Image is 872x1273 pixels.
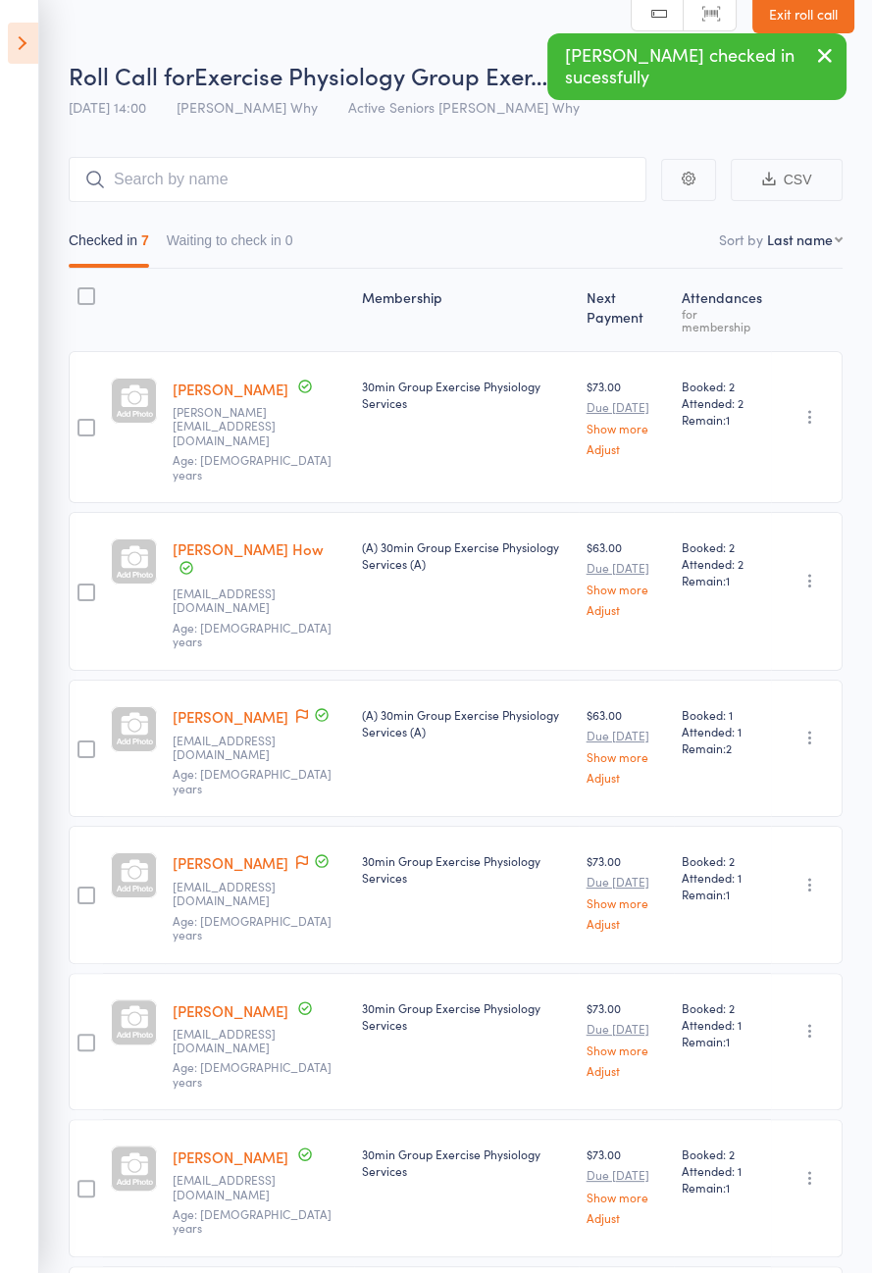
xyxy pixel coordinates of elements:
[682,723,763,739] span: Attended: 1
[674,278,771,342] div: Atten­dances
[587,1211,666,1224] a: Adjust
[767,229,833,249] div: Last name
[682,538,763,555] span: Booked: 2
[682,378,763,394] span: Booked: 2
[682,739,763,756] span: Remain:
[587,1168,666,1182] small: Due [DATE]
[69,59,194,91] span: Roll Call for
[682,572,763,588] span: Remain:
[726,739,732,756] span: 2
[173,1146,288,1167] a: [PERSON_NAME]
[587,603,666,616] a: Adjust
[173,1027,300,1055] small: allanhelen@optusnet.com.au
[587,538,666,616] div: $63.00
[587,400,666,414] small: Due [DATE]
[587,583,666,595] a: Show more
[587,999,666,1077] div: $73.00
[587,1044,666,1056] a: Show more
[173,1173,300,1201] small: allanhelen@optusnet.com.au
[362,852,571,886] div: 30min Group Exercise Physiology Services
[682,307,763,332] div: for membership
[173,538,324,559] a: [PERSON_NAME] How
[587,917,666,930] a: Adjust
[173,1000,288,1021] a: [PERSON_NAME]
[682,411,763,428] span: Remain:
[726,886,730,902] span: 1
[587,1022,666,1036] small: Due [DATE]
[682,1162,763,1179] span: Attended: 1
[579,278,674,342] div: Next Payment
[587,750,666,763] a: Show more
[547,33,846,100] div: [PERSON_NAME] checked in sucessfully
[69,157,646,202] input: Search by name
[285,232,293,248] div: 0
[173,586,300,615] small: jhtf01@gmail.com
[682,852,763,869] span: Booked: 2
[173,734,300,762] small: evelynkillick@gmail.com
[587,1064,666,1077] a: Adjust
[587,378,666,455] div: $73.00
[682,999,763,1016] span: Booked: 2
[173,619,332,649] span: Age: [DEMOGRAPHIC_DATA] years
[682,1033,763,1049] span: Remain:
[726,411,730,428] span: 1
[682,1179,763,1196] span: Remain:
[682,1016,763,1033] span: Attended: 1
[173,379,288,399] a: [PERSON_NAME]
[682,1146,763,1162] span: Booked: 2
[682,555,763,572] span: Attended: 2
[587,706,666,784] div: $63.00
[726,1033,730,1049] span: 1
[362,999,571,1033] div: 30min Group Exercise Physiology Services
[173,880,300,908] small: blossom.sterland@gmail.com
[173,1205,332,1236] span: Age: [DEMOGRAPHIC_DATA] years
[141,232,149,248] div: 7
[726,572,730,588] span: 1
[173,706,288,727] a: [PERSON_NAME]
[173,852,288,873] a: [PERSON_NAME]
[587,422,666,434] a: Show more
[173,765,332,795] span: Age: [DEMOGRAPHIC_DATA] years
[167,223,293,268] button: Waiting to check in0
[362,1146,571,1179] div: 30min Group Exercise Physiology Services
[682,869,763,886] span: Attended: 1
[362,706,571,739] div: (A) 30min Group Exercise Physiology Services (A)
[587,1146,666,1223] div: $73.00
[726,1179,730,1196] span: 1
[194,59,547,91] span: Exercise Physiology Group Exer…
[173,451,332,482] span: Age: [DEMOGRAPHIC_DATA] years
[348,97,580,117] span: Active Seniors [PERSON_NAME] Why
[719,229,763,249] label: Sort by
[177,97,318,117] span: [PERSON_NAME] Why
[587,875,666,889] small: Due [DATE]
[682,706,763,723] span: Booked: 1
[587,729,666,742] small: Due [DATE]
[587,896,666,909] a: Show more
[173,405,300,447] small: John@johnfavaloro.com
[682,886,763,902] span: Remain:
[362,538,571,572] div: (A) 30min Group Exercise Physiology Services (A)
[362,378,571,411] div: 30min Group Exercise Physiology Services
[173,912,332,942] span: Age: [DEMOGRAPHIC_DATA] years
[354,278,579,342] div: Membership
[731,159,843,201] button: CSV
[69,97,146,117] span: [DATE] 14:00
[587,771,666,784] a: Adjust
[587,1191,666,1203] a: Show more
[587,852,666,930] div: $73.00
[587,561,666,575] small: Due [DATE]
[682,394,763,411] span: Attended: 2
[69,223,149,268] button: Checked in7
[173,1058,332,1089] span: Age: [DEMOGRAPHIC_DATA] years
[587,442,666,455] a: Adjust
